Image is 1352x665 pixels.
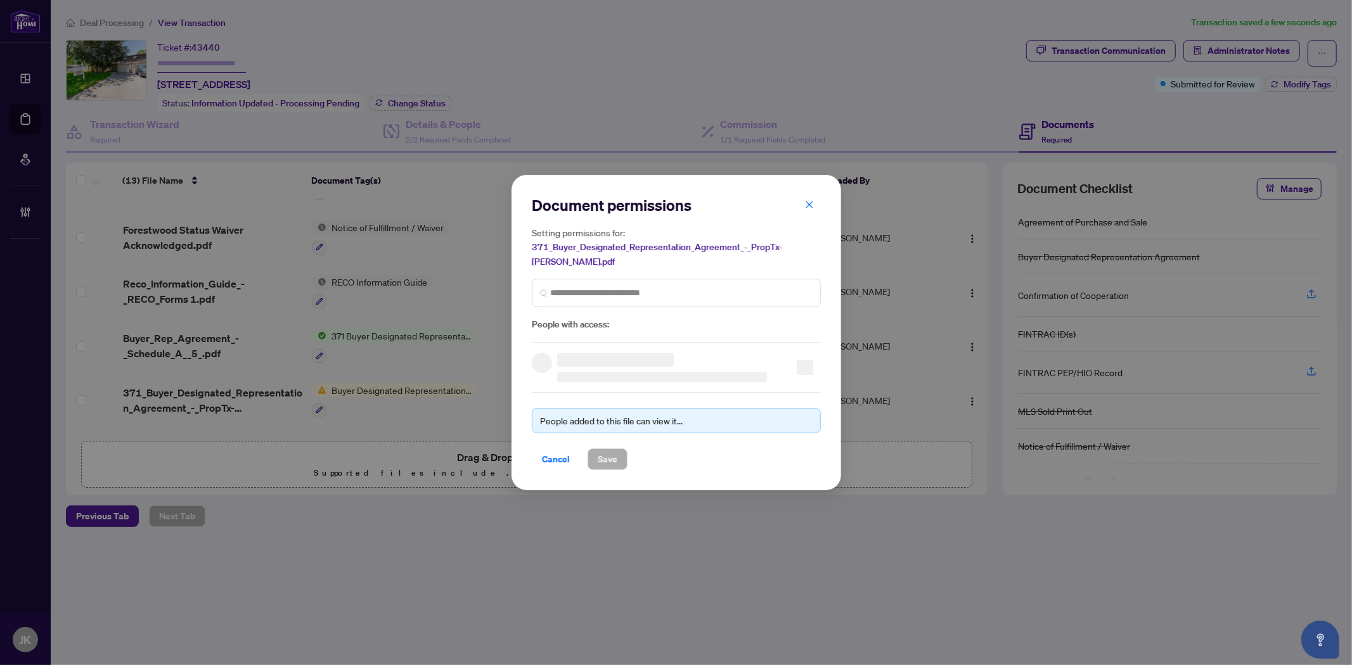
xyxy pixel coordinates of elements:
span: 371_Buyer_Designated_Representation_Agreement_-_PropTx-[PERSON_NAME].pdf [532,241,782,267]
button: Open asap [1301,621,1339,659]
span: People with access: [532,317,821,332]
div: People added to this file can view it... [540,414,813,427]
button: Save [588,448,628,470]
span: Cancel [542,449,570,469]
h5: Setting permissions for: [532,225,821,269]
button: Cancel [532,448,580,470]
img: search_icon [540,289,548,296]
h2: Document permissions [532,195,821,215]
span: close [805,200,814,209]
